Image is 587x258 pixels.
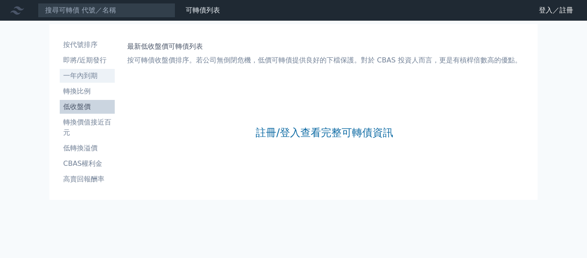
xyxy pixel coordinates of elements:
[60,172,115,186] a: 高賣回報酬率
[60,174,115,184] li: 高賣回報酬率
[60,55,115,65] li: 即將/近期發行
[60,159,115,169] li: CBAS權利金
[60,100,115,114] a: 低收盤價
[60,53,115,67] a: 即將/近期發行
[127,41,521,52] h1: 最新低收盤價可轉債列表
[60,69,115,83] a: 一年內到期
[60,86,115,96] li: 轉換比例
[186,6,220,14] a: 可轉債列表
[60,40,115,50] li: 按代號排序
[60,84,115,98] a: 轉換比例
[60,38,115,52] a: 按代號排序
[60,71,115,81] li: 一年內到期
[60,157,115,171] a: CBAS權利金
[60,115,115,140] a: 轉換價值接近百元
[256,126,393,140] a: 註冊/登入查看完整可轉債資訊
[60,143,115,153] li: 低轉換溢價
[60,141,115,155] a: 低轉換溢價
[127,55,521,65] p: 按可轉債收盤價排序。若公司無倒閉危機，低價可轉債提供良好的下檔保護。對於 CBAS 投資人而言，更是有槓桿倍數高的優點。
[60,117,115,138] li: 轉換價值接近百元
[532,3,580,17] a: 登入／註冊
[38,3,175,18] input: 搜尋可轉債 代號／名稱
[60,102,115,112] li: 低收盤價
